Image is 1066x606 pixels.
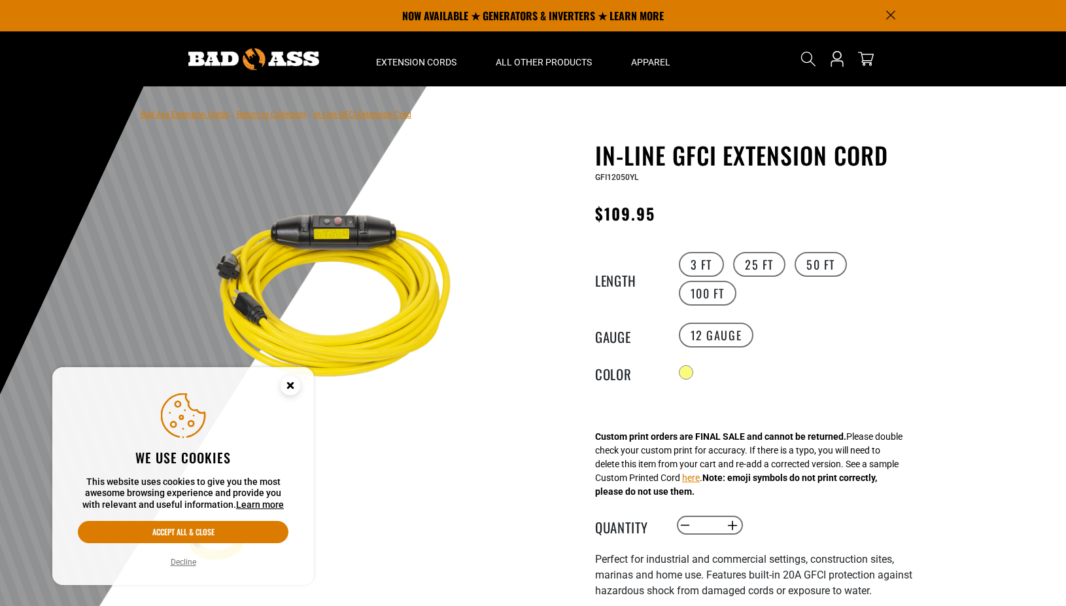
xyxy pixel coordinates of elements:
summary: Search [798,48,819,69]
img: Bad Ass Extension Cords [188,48,319,70]
img: Yellow [179,144,494,459]
legend: Length [595,270,661,287]
a: Learn more [236,499,284,510]
a: Return to Collection [237,110,306,119]
label: 50 FT [795,252,847,277]
div: Please double check your custom print for accuracy. If there is a typo, you will need to delete t... [595,430,903,499]
button: Accept all & close [78,521,288,543]
label: 100 FT [679,281,737,306]
label: 12 Gauge [679,323,754,348]
nav: breadcrumbs [141,106,411,122]
button: here [682,471,700,485]
a: Bad Ass Extension Cords [141,110,229,119]
h2: We use cookies [78,449,288,466]
span: $109.95 [595,202,656,225]
summary: Extension Cords [356,31,476,86]
summary: All Other Products [476,31,611,86]
strong: Note: emoji symbols do not print correctly, please do not use them. [595,472,877,497]
span: Extension Cords [376,56,456,68]
label: Quantity [595,517,661,534]
button: Decline [167,556,200,569]
span: Apparel [631,56,670,68]
legend: Color [595,364,661,381]
span: In-Line GFCI Extension Cord [314,110,411,119]
strong: Custom print orders are FINAL SALE and cannot be returned. [595,431,846,442]
label: 3 FT [679,252,724,277]
legend: Gauge [595,327,661,344]
h1: In-Line GFCI Extension Cord [595,141,916,169]
label: 25 FT [733,252,785,277]
summary: Apparel [611,31,690,86]
aside: Cookie Consent [52,367,314,586]
span: GFI12050YL [595,173,638,182]
span: › [309,110,311,119]
span: Perfect for industrial and commercial settings, construction sites, marinas and home use. Feature... [595,553,912,597]
p: This website uses cookies to give you the most awesome browsing experience and provide you with r... [78,476,288,511]
span: All Other Products [496,56,592,68]
span: › [232,110,234,119]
